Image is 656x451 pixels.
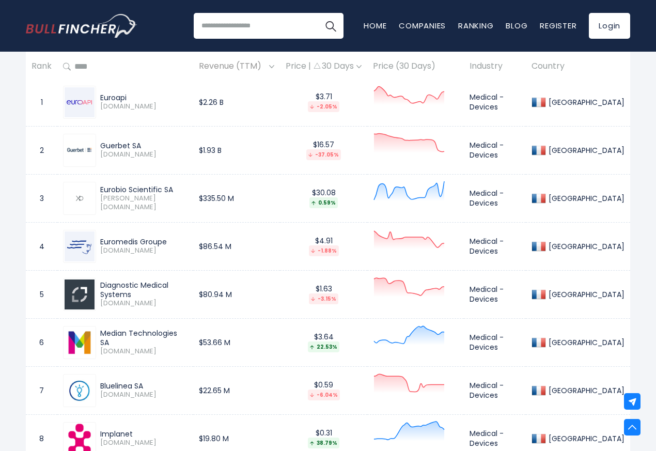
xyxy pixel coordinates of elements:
[399,20,446,31] a: Companies
[546,194,624,203] div: [GEOGRAPHIC_DATA]
[546,146,624,155] div: [GEOGRAPHIC_DATA]
[318,13,343,39] button: Search
[464,126,526,174] td: Medical - Devices
[193,366,280,414] td: $22.65 M
[65,231,95,261] img: ALEMG.PA.png
[308,341,339,352] div: 22.53%
[546,386,624,395] div: [GEOGRAPHIC_DATA]
[286,140,362,160] div: $16.57
[100,299,188,308] span: [DOMAIN_NAME]
[306,149,341,160] div: -37.05%
[26,78,57,126] td: 1
[464,78,526,126] td: Medical - Devices
[100,141,188,150] div: Guerbet SA
[193,78,280,126] td: $2.26 B
[65,328,95,357] img: ALMDT.PA.png
[100,329,188,347] div: Median Technologies SA
[100,429,188,439] div: Implanet
[199,59,267,75] span: Revenue (TTM)
[286,61,362,72] div: Price | 30 Days
[309,245,339,256] div: -1.88%
[286,188,362,208] div: $30.08
[100,185,188,194] div: Eurobio Scientific SA
[26,366,57,414] td: 7
[286,332,362,352] div: $3.64
[526,52,630,82] th: Country
[589,13,630,39] a: Login
[100,439,188,447] span: [DOMAIN_NAME]
[100,194,188,212] span: [PERSON_NAME][DOMAIN_NAME]
[286,236,362,256] div: $4.91
[546,98,624,107] div: [GEOGRAPHIC_DATA]
[193,174,280,222] td: $335.50 M
[464,52,526,82] th: Industry
[100,93,188,102] div: Euroapi
[75,194,84,203] img: ALERS.PA.png
[309,293,338,304] div: -3.15%
[309,197,338,208] div: 0.59%
[540,20,576,31] a: Register
[65,376,95,406] img: ALBLU.PA.png
[464,318,526,366] td: Medical - Devices
[26,174,57,222] td: 3
[26,14,137,38] a: Go to homepage
[100,391,188,399] span: [DOMAIN_NAME]
[506,20,527,31] a: Blog
[100,347,188,356] span: [DOMAIN_NAME]
[308,390,340,400] div: -6.04%
[464,366,526,414] td: Medical - Devices
[26,126,57,174] td: 2
[26,318,57,366] td: 6
[286,380,362,400] div: $0.59
[464,174,526,222] td: Medical - Devices
[193,318,280,366] td: $53.66 M
[308,101,339,112] div: -2.05%
[286,428,362,448] div: $0.31
[458,20,493,31] a: Ranking
[546,338,624,347] div: [GEOGRAPHIC_DATA]
[464,222,526,270] td: Medical - Devices
[193,222,280,270] td: $86.54 M
[286,284,362,304] div: $1.63
[546,434,624,443] div: [GEOGRAPHIC_DATA]
[367,52,464,82] th: Price (30 Days)
[100,281,188,299] div: Diagnostic Medical Systems
[26,270,57,318] td: 5
[26,222,57,270] td: 4
[100,381,188,391] div: Bluelinea SA
[193,126,280,174] td: $1.93 B
[65,87,95,117] img: EAPI.PA.png
[100,237,188,246] div: Euromedis Groupe
[65,279,95,309] img: ALDMS.PA.png
[464,270,526,318] td: Medical - Devices
[286,92,362,112] div: $3.71
[100,246,188,255] span: [DOMAIN_NAME]
[100,150,188,159] span: [DOMAIN_NAME]
[193,270,280,318] td: $80.94 M
[546,242,624,251] div: [GEOGRAPHIC_DATA]
[308,438,339,448] div: 38.79%
[100,102,188,111] span: [DOMAIN_NAME]
[364,20,386,31] a: Home
[546,290,624,299] div: [GEOGRAPHIC_DATA]
[65,135,95,165] img: GBT.PA.png
[26,52,57,82] th: Rank
[26,14,137,38] img: Bullfincher logo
